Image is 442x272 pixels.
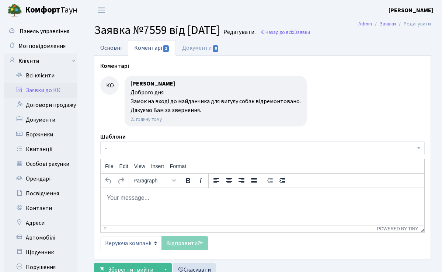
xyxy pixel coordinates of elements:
label: Коментарі [100,62,129,70]
span: - [105,144,415,152]
span: Заявка №7559 від [DATE] [94,22,220,39]
a: Особові рахунки [4,157,77,171]
a: Квитанції [4,142,77,157]
a: [PERSON_NAME] [389,6,433,15]
span: Paragraph [133,178,170,184]
a: Назад до всіхЗаявки [260,29,310,36]
div: formatting [180,174,209,188]
span: Insert [151,163,164,169]
button: Align center [223,174,235,187]
span: View [134,163,145,169]
a: Щоденник [4,245,77,260]
span: Заявки [294,29,310,36]
button: Undo [102,174,115,187]
div: КО [100,76,119,95]
a: Заявки [380,20,396,28]
button: Increase indent [276,174,289,187]
nav: breadcrumb [347,16,442,32]
span: 1 [163,45,169,52]
a: Контакти [4,201,77,216]
a: Документи [176,40,225,56]
div: styles [129,174,180,188]
a: Автомобілі [4,230,77,245]
a: Основні [94,40,128,55]
a: Адреси [4,216,77,230]
img: logo.png [7,3,22,18]
label: Шаблони [100,132,126,141]
a: Панель управління [4,24,77,39]
button: Italic [194,174,207,187]
div: indentation [262,174,290,188]
button: Formats [130,174,178,187]
a: Всі клієнти [4,68,77,83]
small: Редагувати . [222,29,257,36]
button: Переключити навігацію [92,4,111,16]
b: Комфорт [25,4,60,16]
button: Bold [182,174,194,187]
a: Powered by Tiny [377,226,418,231]
span: Format [170,163,186,169]
a: Заявки до КК [4,83,77,98]
button: Justify [248,174,260,187]
span: Панель управління [20,27,69,35]
span: Таун [25,4,77,17]
a: Договори продажу [4,98,77,112]
a: Боржники [4,127,77,142]
span: - [100,141,425,155]
span: File [105,163,114,169]
div: p [104,226,107,231]
a: Орендарі [4,171,77,186]
span: Edit [119,163,128,169]
div: history [101,174,129,188]
div: [PERSON_NAME] [130,79,301,88]
iframe: Rich Text Area [101,188,424,226]
div: alignment [209,174,262,188]
a: Посвідчення [4,186,77,201]
button: Align left [210,174,223,187]
button: Redo [115,174,127,187]
small: 21 годину тому [130,116,162,123]
a: Клієнти [4,53,77,68]
a: Коментарі [128,40,176,56]
div: Resize [418,226,424,232]
button: Align right [235,174,248,187]
a: Мої повідомлення [4,39,77,53]
a: Документи [4,112,77,127]
li: Редагувати [396,20,431,28]
b: [PERSON_NAME] [389,6,433,14]
a: Admin [358,20,372,28]
span: 0 [213,45,219,52]
div: Доброго дня Замок на вході до майданчика для вигулу собак відремонтовано. Дякуємо Вам за звернення. [130,88,301,115]
button: Decrease indent [264,174,276,187]
span: Мої повідомлення [18,42,66,50]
